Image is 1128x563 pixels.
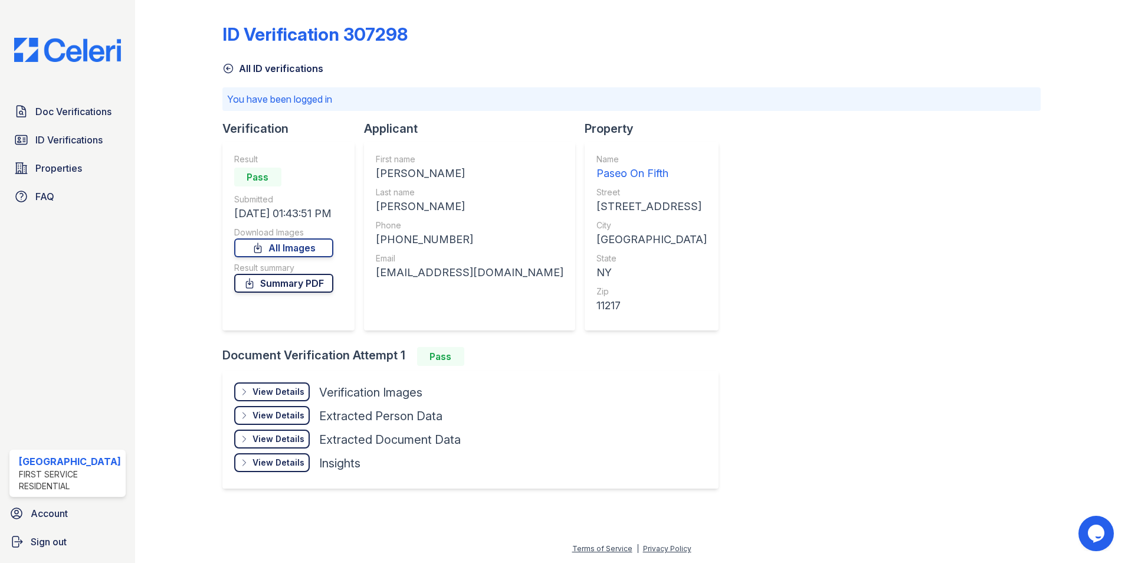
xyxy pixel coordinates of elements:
div: Paseo On Fifth [596,165,707,182]
a: All Images [234,238,333,257]
a: Sign out [5,530,130,554]
span: Properties [35,161,82,175]
div: Download Images [234,227,333,238]
iframe: chat widget [1078,516,1116,551]
a: FAQ [9,185,126,208]
div: Extracted Person Data [319,408,442,424]
div: NY [596,264,707,281]
div: Document Verification Attempt 1 [222,347,728,366]
p: You have been logged in [227,92,1037,106]
div: View Details [253,410,304,421]
span: Sign out [31,535,67,549]
span: FAQ [35,189,54,204]
div: Result [234,153,333,165]
a: All ID verifications [222,61,323,76]
div: Email [376,253,563,264]
div: First name [376,153,563,165]
img: CE_Logo_Blue-a8612792a0a2168367f1c8372b55b34899dd931a85d93a1a3d3e32e68fde9ad4.png [5,38,130,62]
div: 11217 [596,297,707,314]
div: Submitted [234,194,333,205]
div: Last name [376,186,563,198]
div: [GEOGRAPHIC_DATA] [596,231,707,248]
div: [GEOGRAPHIC_DATA] [19,454,121,469]
div: Result summary [234,262,333,274]
div: Extracted Document Data [319,431,461,448]
div: Applicant [364,120,585,137]
div: Property [585,120,728,137]
div: Pass [417,347,464,366]
div: Street [596,186,707,198]
a: Terms of Service [572,544,632,553]
div: ID Verification 307298 [222,24,408,45]
div: Verification Images [319,384,422,401]
a: Doc Verifications [9,100,126,123]
a: Summary PDF [234,274,333,293]
span: Account [31,506,68,521]
div: | [637,544,639,553]
div: [DATE] 01:43:51 PM [234,205,333,222]
a: Name Paseo On Fifth [596,153,707,182]
div: Insights [319,455,360,472]
div: Name [596,153,707,165]
div: City [596,220,707,231]
div: View Details [253,457,304,469]
a: Account [5,502,130,525]
span: Doc Verifications [35,104,112,119]
div: Verification [222,120,364,137]
div: [STREET_ADDRESS] [596,198,707,215]
div: First Service Residential [19,469,121,492]
div: [PHONE_NUMBER] [376,231,563,248]
div: [PERSON_NAME] [376,198,563,215]
div: Pass [234,168,281,186]
div: Zip [596,286,707,297]
a: Properties [9,156,126,180]
div: [EMAIL_ADDRESS][DOMAIN_NAME] [376,264,563,281]
div: Phone [376,220,563,231]
div: View Details [253,433,304,445]
div: View Details [253,386,304,398]
span: ID Verifications [35,133,103,147]
div: [PERSON_NAME] [376,165,563,182]
a: ID Verifications [9,128,126,152]
div: State [596,253,707,264]
a: Privacy Policy [643,544,691,553]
